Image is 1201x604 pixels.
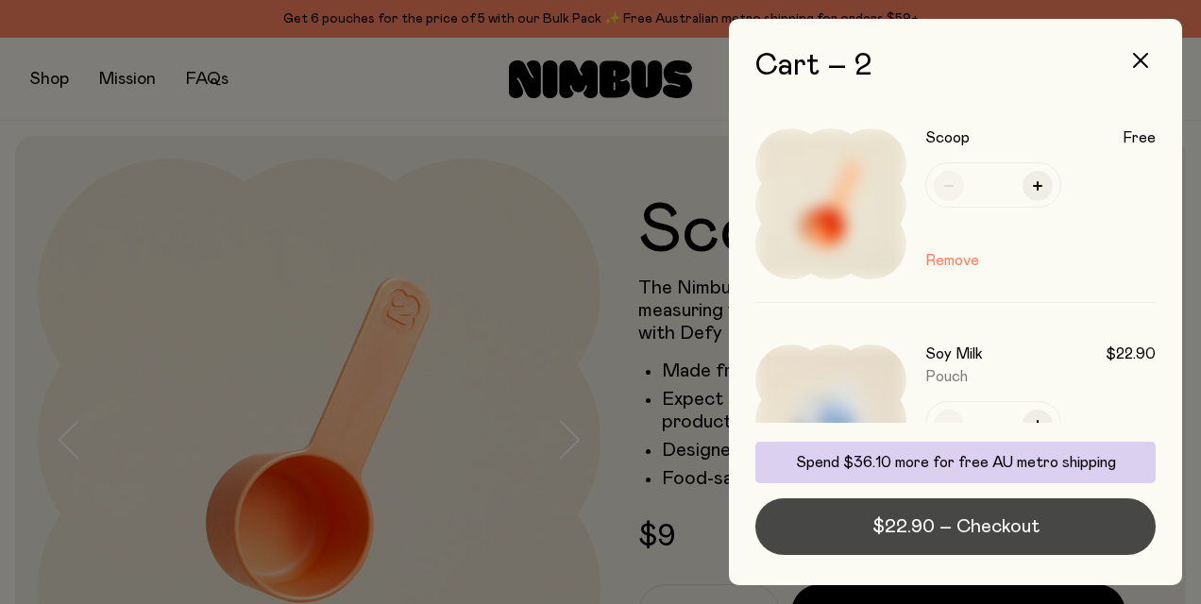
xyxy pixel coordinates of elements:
[925,128,970,147] h3: Scoop
[755,49,1156,83] h2: Cart – 2
[1123,128,1156,147] span: Free
[755,498,1156,555] button: $22.90 – Checkout
[767,453,1144,472] p: Spend $36.10 more for free AU metro shipping
[1106,344,1156,363] span: $22.90
[925,369,968,384] span: Pouch
[872,513,1040,540] span: $22.90 – Checkout
[925,249,979,272] button: Remove
[925,344,983,363] h3: Soy Milk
